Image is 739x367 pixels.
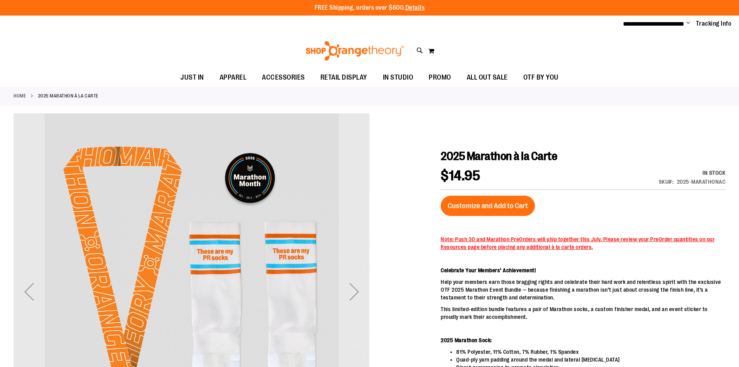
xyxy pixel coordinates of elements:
p: FREE Shipping, orders over $600. [315,3,425,12]
p: Help your members earn those bragging rights and celebrate their hard work and relentless spirit ... [441,278,725,301]
div: 2025-MARATHONAC [677,178,726,186]
span: IN STUDIO [383,69,414,86]
strong: 2025 Marathon à la Carte [38,92,99,99]
span: APPAREL [220,69,247,86]
span: Note: Push 30 and Marathon PreOrders will ship together this July. Please review your PreOrder qu... [441,236,715,250]
li: 81% Polyester, 11% Cotton, 7% Rubber, 1% Spandex [456,348,725,356]
strong: SKU [659,179,674,185]
span: Customize and Add to Cart [448,202,528,210]
p: This limited-edition bundle features a pair of Marathon socks, a custom finisher medal, and an ev... [441,305,725,321]
li: Quad-ply yarn padding around the medal and lateral [MEDICAL_DATA] [456,356,725,364]
span: ACCESSORIES [262,69,305,86]
a: Home [14,92,26,99]
button: Account menu [686,20,690,28]
span: RETAIL DISPLAY [320,69,367,86]
span: PROMO [429,69,451,86]
strong: 2025 Marathon Sock: [441,337,492,343]
span: $14.95 [441,168,480,184]
span: 2025 Marathon à la Carte [441,150,557,163]
a: Tracking Info [696,19,732,28]
strong: Celebrate Your Members’ Achievement! [441,267,536,273]
span: JUST IN [180,69,204,86]
img: Shop Orangetheory [305,41,405,61]
span: OTF BY YOU [523,69,559,86]
span: ALL OUT SALE [467,69,508,86]
p: Availability: [659,169,726,177]
button: Customize and Add to Cart [441,196,535,216]
a: Details [405,4,425,11]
